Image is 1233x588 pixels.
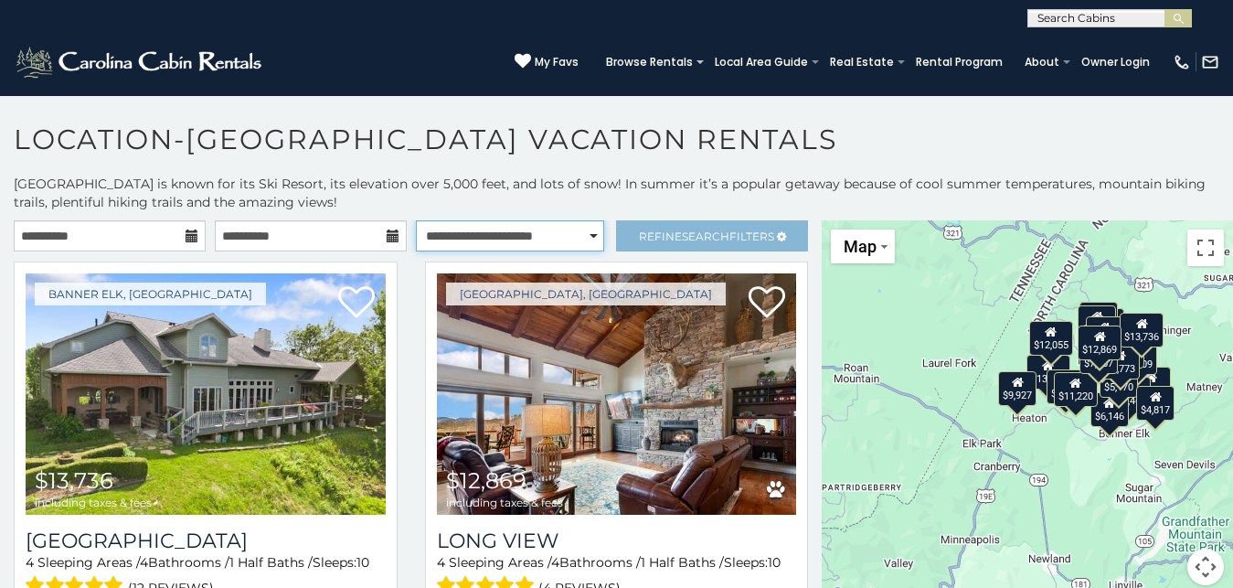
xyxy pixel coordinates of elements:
[515,53,579,71] a: My Favs
[844,237,877,256] span: Map
[26,529,386,553] h3: Montallori Stone Lodge
[641,554,724,571] span: 1 Half Baths /
[446,467,526,494] span: $12,869
[338,284,375,323] a: Add to favorites
[1029,321,1073,356] div: $12,055
[140,554,148,571] span: 4
[437,554,445,571] span: 4
[1079,338,1118,373] div: $7,867
[907,49,1012,75] a: Rental Program
[1072,49,1159,75] a: Owner Login
[551,554,559,571] span: 4
[1187,549,1224,585] button: Map camera controls
[768,554,781,571] span: 10
[437,529,797,553] a: Long View
[14,44,267,80] img: White-1-2.png
[1090,392,1129,427] div: $6,146
[229,554,313,571] span: 1 Half Baths /
[446,283,726,305] a: [GEOGRAPHIC_DATA], [GEOGRAPHIC_DATA]
[26,273,386,515] a: Montallori Stone Lodge $13,736 including taxes & fees
[1054,372,1098,407] div: $11,220
[597,49,702,75] a: Browse Rentals
[35,283,266,305] a: Banner Elk, [GEOGRAPHIC_DATA]
[998,371,1036,406] div: $9,927
[1201,53,1219,71] img: mail-regular-white.png
[1132,367,1171,401] div: $9,370
[446,497,563,508] span: including taxes & fees
[437,273,797,515] a: Long View $12,869 including taxes & fees
[821,49,903,75] a: Real Estate
[639,230,774,243] span: Refine Filters
[26,529,386,553] a: [GEOGRAPHIC_DATA]
[1101,344,1140,379] div: $7,773
[1078,305,1116,339] div: $4,443
[682,230,729,243] span: Search
[1137,386,1175,421] div: $4,817
[1015,49,1068,75] a: About
[437,273,797,515] img: Long View
[26,273,386,515] img: Montallori Stone Lodge
[706,49,817,75] a: Local Area Guide
[535,54,579,70] span: My Favs
[1100,363,1138,398] div: $5,170
[1079,301,1118,336] div: $4,672
[1078,325,1121,359] div: $12,869
[26,554,34,571] span: 4
[1086,315,1124,350] div: $5,324
[1120,313,1164,347] div: $13,736
[35,497,152,508] span: including taxes & fees
[356,554,369,571] span: 10
[749,284,785,323] a: Add to favorites
[1173,53,1191,71] img: phone-regular-white.png
[616,220,808,251] a: RefineSearchFilters
[831,230,895,263] button: Change map style
[1047,369,1085,403] div: $9,540
[1187,230,1224,266] button: Toggle fullscreen view
[35,467,113,494] span: $13,736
